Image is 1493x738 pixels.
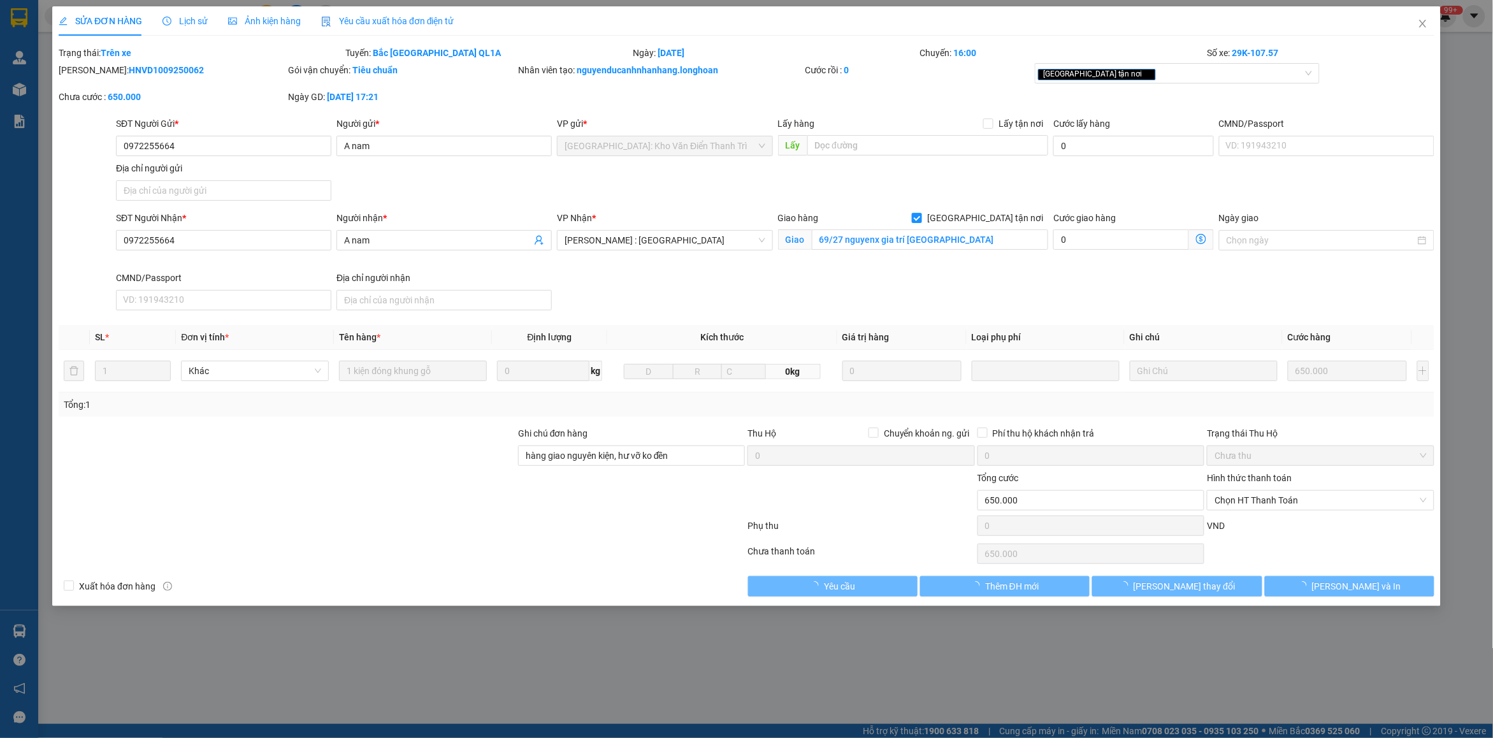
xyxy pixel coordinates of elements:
[288,63,515,77] div: Gói vận chuyển:
[373,48,501,58] b: Bắc [GEOGRAPHIC_DATA] QL1A
[108,92,141,102] b: 650.000
[518,63,803,77] div: Nhân viên tạo:
[95,332,105,342] span: SL
[189,361,321,380] span: Khác
[336,290,552,310] input: Địa chỉ của người nhận
[59,90,285,104] div: Chưa cước :
[288,90,515,104] div: Ngày GD:
[920,576,1090,597] button: Thêm ĐH mới
[336,211,552,225] div: Người nhận
[810,581,824,590] span: loading
[746,519,976,541] div: Phụ thu
[778,229,812,250] span: Giao
[74,579,161,593] span: Xuất hóa đơn hàng
[339,361,487,381] input: VD: Bàn, Ghế
[327,92,379,102] b: [DATE] 17:21
[1207,426,1434,440] div: Trạng thái Thu Hộ
[339,332,380,342] span: Tên hàng
[336,117,552,131] div: Người gửi
[1130,361,1278,381] input: Ghi Chú
[518,428,588,438] label: Ghi chú đơn hàng
[812,229,1049,250] input: Giao tận nơi
[116,117,331,131] div: SĐT Người Gửi
[64,398,576,412] div: Tổng: 1
[228,16,301,26] span: Ảnh kiện hàng
[518,445,745,466] input: Ghi chú đơn hàng
[1232,48,1278,58] b: 29K-107.57
[631,46,919,60] div: Ngày:
[1215,446,1426,465] span: Chưa thu
[824,579,855,593] span: Yêu cầu
[59,63,285,77] div: [PERSON_NAME]:
[163,582,172,591] span: info-circle
[1053,213,1116,223] label: Cước giao hàng
[922,211,1048,225] span: [GEOGRAPHIC_DATA] tận nơi
[1207,521,1225,531] span: VND
[321,17,331,27] img: icon
[57,46,345,60] div: Trạng thái:
[1405,6,1441,42] button: Close
[1053,136,1214,156] input: Cước lấy hàng
[116,271,331,285] div: CMND/Passport
[116,161,331,175] div: Địa chỉ người gửi
[971,581,985,590] span: loading
[746,544,976,567] div: Chưa thanh toán
[345,46,632,60] div: Tuyến:
[1053,229,1189,250] input: Cước giao hàng
[352,65,398,75] b: Tiêu chuẩn
[778,213,819,223] span: Giao hàng
[967,325,1125,350] th: Loại phụ phí
[1053,119,1110,129] label: Cước lấy hàng
[1134,579,1236,593] span: [PERSON_NAME] thay đổi
[589,361,602,381] span: kg
[59,16,142,26] span: SỬA ĐƠN HÀNG
[565,231,765,250] span: Hồ Chí Minh : Kho Quận 12
[1418,18,1428,29] span: close
[116,211,331,225] div: SĐT Người Nhận
[1265,576,1434,597] button: [PERSON_NAME] và In
[162,16,208,26] span: Lịch sử
[977,473,1019,483] span: Tổng cước
[1288,332,1331,342] span: Cước hàng
[807,135,1049,156] input: Dọc đường
[844,65,849,75] b: 0
[1038,69,1156,80] span: [GEOGRAPHIC_DATA] tận nơi
[1120,581,1134,590] span: loading
[59,17,68,25] span: edit
[721,364,766,379] input: C
[1298,581,1312,590] span: loading
[181,332,229,342] span: Đơn vị tính
[1196,234,1206,244] span: dollar-circle
[1125,325,1283,350] th: Ghi chú
[1288,361,1407,381] input: 0
[748,576,918,597] button: Yêu cầu
[805,63,1032,77] div: Cước rồi :
[954,48,977,58] b: 16:00
[577,65,718,75] b: nguyenducanhnhanhang.longhoan
[228,17,237,25] span: picture
[321,16,454,26] span: Yêu cầu xuất hóa đơn điện tử
[985,579,1039,593] span: Thêm ĐH mới
[1206,46,1435,60] div: Số xe:
[1207,473,1292,483] label: Hình thức thanh toán
[766,364,820,379] span: 0kg
[162,17,171,25] span: clock-circle
[1219,117,1434,131] div: CMND/Passport
[624,364,674,379] input: D
[116,180,331,201] input: Địa chỉ của người gửi
[778,119,815,129] span: Lấy hàng
[1219,213,1259,223] label: Ngày giao
[988,426,1100,440] span: Phí thu hộ khách nhận trả
[1312,579,1401,593] span: [PERSON_NAME] và In
[879,426,975,440] span: Chuyển khoản ng. gửi
[101,48,131,58] b: Trên xe
[658,48,684,58] b: [DATE]
[1092,576,1262,597] button: [PERSON_NAME] thay đổi
[673,364,723,379] input: R
[1144,71,1151,77] span: close
[747,428,776,438] span: Thu Hộ
[842,332,890,342] span: Giá trị hàng
[700,332,744,342] span: Kích thước
[1417,361,1429,381] button: plus
[557,213,592,223] span: VP Nhận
